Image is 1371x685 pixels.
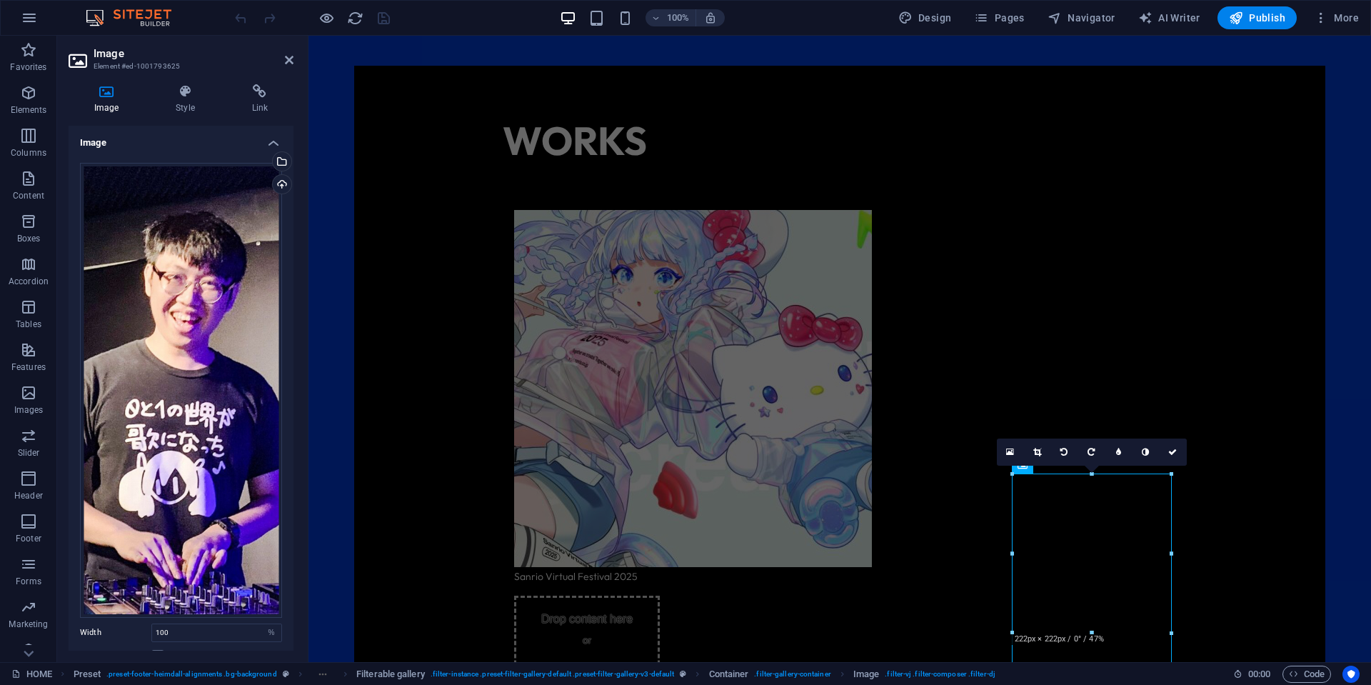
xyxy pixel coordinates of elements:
h3: Element #ed-1001793625 [94,60,265,73]
p: Features [11,361,46,373]
button: reload [346,9,363,26]
span: Navigator [1048,11,1115,25]
p: Header [14,490,43,501]
h6: 100% [667,9,690,26]
label: Width [80,629,151,636]
i: This element is a customizable preset [680,670,686,678]
p: Tables [16,319,41,330]
span: More [1314,11,1359,25]
span: Add elements [243,622,313,642]
a: Greyscale [1133,439,1160,466]
span: Click to select. Double-click to edit [356,666,425,683]
p: Favorites [10,61,46,73]
span: Code [1289,666,1325,683]
p: Accordion [9,276,49,287]
span: 00 00 [1248,666,1270,683]
span: Click to select. Double-click to edit [74,666,101,683]
h2: Image [94,47,293,60]
div: taka-GhTi_a0zD7rIOJHxbxVaLw.jpg [80,163,282,618]
button: Click here to leave preview mode and continue editing [318,9,335,26]
button: 100% [646,9,696,26]
nav: breadcrumb [74,666,995,683]
button: Publish [1217,6,1297,29]
p: Content [13,190,44,201]
span: . preset-footer-heimdall-alignments .bg-background [106,666,277,683]
a: Blur [1105,439,1133,466]
p: Forms [16,576,41,587]
button: Design [893,6,958,29]
p: Columns [11,147,46,159]
span: . filter-instance .preset-filter-gallery-default .preset-filter-gallery-v3-default [431,666,675,683]
p: Slider [18,447,40,459]
i: This element is a customizable preset [283,670,289,678]
button: Code [1282,666,1331,683]
button: More [1308,6,1365,29]
img: Editor Logo [82,9,189,26]
h4: Image [69,126,293,151]
p: Marketing [9,619,48,630]
a: Rotate left 90° [1051,439,1078,466]
button: Pages [968,6,1030,29]
h6: Session time [1233,666,1271,683]
p: Images [14,404,44,416]
p: Boxes [17,233,41,244]
p: Elements [11,104,47,116]
h4: Link [226,84,293,114]
span: . filter-gallery-container [754,666,830,683]
span: Design [898,11,952,25]
span: . filter-vj .filter-composer .filter-dj [885,666,995,683]
span: AI Writer [1138,11,1200,25]
button: Usercentrics [1342,666,1360,683]
a: Select files from the file manager, stock photos, or upload file(s) [997,439,1024,466]
a: Confirm ( Ctrl ⏎ ) [1160,439,1187,466]
span: Click to select. Double-click to edit [853,666,879,683]
h4: Image [69,84,150,114]
span: Click to select. Double-click to edit [709,666,749,683]
label: Fit image [80,648,151,665]
button: Navigator [1042,6,1121,29]
span: Pages [974,11,1024,25]
a: Click to cancel selection. Double-click to open Pages [11,666,52,683]
i: Reload page [347,10,363,26]
i: On resize automatically adjust zoom level to fit chosen device. [704,11,717,24]
div: Design (Ctrl+Alt+Y) [893,6,958,29]
a: Crop mode [1024,439,1051,466]
span: : [1258,669,1260,679]
button: AI Writer [1133,6,1206,29]
p: Footer [16,533,41,544]
span: Publish [1229,11,1285,25]
h4: Style [150,84,226,114]
a: Rotate right 90° [1078,439,1105,466]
